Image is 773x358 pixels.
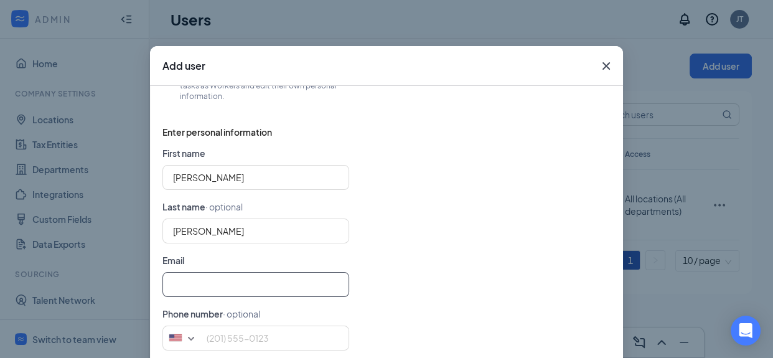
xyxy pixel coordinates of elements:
button: Close [589,46,623,86]
span: · optional [223,308,260,319]
h3: Add user [162,59,205,73]
div: United States: +1 [163,326,204,350]
span: Email [162,255,184,266]
svg: Cross [599,59,614,73]
span: First name [162,148,205,159]
div: Open Intercom Messenger [731,316,761,346]
span: · optional [205,201,243,212]
span: Phone number [162,308,223,319]
span: Enter personal information [162,125,611,139]
span: Last name [162,201,205,212]
input: (201) 555-0123 [162,326,349,351]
